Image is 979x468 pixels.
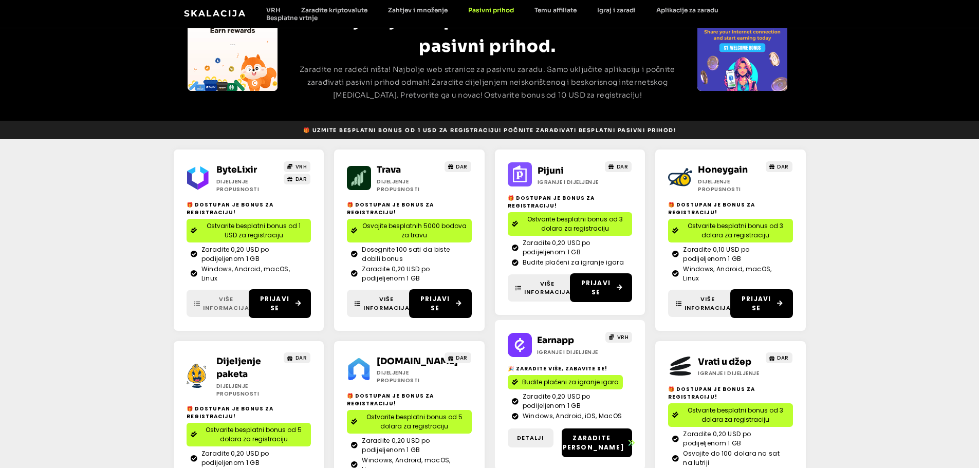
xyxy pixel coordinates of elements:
[284,174,310,184] a: DAR
[266,6,281,14] font: VRH
[201,265,290,283] font: Windows, Android, macOS, Linux
[266,14,318,22] font: Besplatne vrtnje
[570,273,632,302] a: Prijavi se
[347,392,434,407] font: 🎁 Dostupan je bonus za registraciju!
[517,434,544,442] font: Detalji
[362,265,430,283] font: Zaradite 0,20 USD po podijeljenom 1 GB
[295,175,307,183] font: DAR
[523,258,624,267] font: Budite plaćeni za igranje igara
[777,354,789,362] font: DAR
[538,178,599,186] font: Igranje i dijeljenje
[523,392,590,410] font: Zaradite 0,20 USD po podijeljenom 1 GB
[523,411,622,420] font: Windows, Android, iOS, MacOS
[388,6,448,14] font: Zahtjev i množenje
[468,6,514,14] font: Pasivni prihod
[420,294,450,312] font: Prijavi se
[187,219,311,242] a: Ostvarite besplatni bonus od 1 USD za registraciju
[698,164,748,175] font: Honeygain
[256,6,291,14] a: VRH
[527,215,623,233] font: Ostvarite besplatni bonus od 3 dolara za registraciju
[766,161,792,172] a: DAR
[216,382,260,398] font: Dijeljenje propusnosti
[587,6,646,14] a: Igraj i zaradi
[299,124,680,137] a: 🎁 Uzmite besplatni bonus od 1 USD za registraciju! Počnite zarađivati besplatni pasivni prihod!
[347,410,472,434] a: Ostvarite besplatni bonus od 5 dolara za registraciju
[559,434,624,452] font: Zaradite [PERSON_NAME]
[697,14,787,91] div: Slajdovi
[617,333,629,341] font: VRH
[256,14,328,22] a: Besplatne vrtnje
[685,295,731,312] font: Više informacija
[291,6,378,14] a: Zaradite kriptovalute
[216,164,257,175] a: ByteLixir
[597,6,636,14] font: Igraj i zaradi
[366,413,463,430] font: Ostvarite besplatni bonus od 5 dolara za registraciju
[777,163,789,171] font: DAR
[184,8,247,18] a: Skalacija
[683,245,749,263] font: Zaradite 0,10 USD po podijeljenom 1 GB
[605,161,632,172] a: DAR
[697,14,787,91] div: 2/4
[562,428,633,457] a: Zaradite [PERSON_NAME]
[362,245,450,263] font: Dosegnite 100 sati da biste dobili bonus
[187,290,257,317] a: Više informacija
[377,178,420,193] font: Dijeljenje propusnosti
[537,335,574,346] font: Earnapp
[362,436,430,454] font: Zaradite 0,20 USD po podijeljenom 1 GB
[581,278,611,296] font: Prijavi se
[538,165,564,176] a: Pijuni
[668,201,755,216] font: 🎁 Dostupan je bonus za registraciju!
[668,403,793,427] a: Ostvarite besplatni bonus od 3 dolara za registraciju
[617,163,629,171] font: DAR
[668,219,793,242] a: Ostvarite besplatni bonus od 3 dolara za registraciju
[730,289,792,318] a: Prijavi se
[284,161,310,172] a: VRH
[522,378,619,386] font: Budite plaćeni za igranje igara
[456,354,468,362] font: DAR
[187,423,311,446] a: Ostvarite besplatni bonus od 5 dolara za registraciju
[668,290,738,317] a: Više informacija
[207,221,301,239] font: Ostvarite besplatni bonus od 1 USD za registraciju
[216,356,261,380] a: Dijeljenje paketa
[683,265,771,283] font: Windows, Android, macOS, Linux
[537,348,598,356] font: Igranje i dijeljenje
[766,352,792,363] a: DAR
[187,405,273,420] font: 🎁 Dostupan je bonus za registraciju!
[303,127,676,134] font: 🎁 Uzmite besplatni bonus od 1 USD za registraciju! Počnite zarađivati besplatni pasivni prihod!
[260,294,289,312] font: Prijavi se
[668,385,755,401] font: 🎁 Dostupan je bonus za registraciju!
[301,6,367,14] font: Zaradite kriptovalute
[216,178,260,193] font: Dijeljenje propusnosti
[295,354,307,362] font: DAR
[187,201,273,216] font: 🎁 Dostupan je bonus za registraciju!
[347,290,417,317] a: Više informacija
[524,6,587,14] a: Temu affiliate
[188,14,278,91] div: Slajdovi
[377,369,420,384] font: Dijeljenje propusnosti
[683,429,751,447] font: Zaradite 0,20 USD po podijeljenom 1 GB
[698,357,751,367] a: Vrati u džep
[206,425,302,443] font: Ostvarite besplatni bonus od 5 dolara za registraciju
[378,6,458,14] a: Zahtjev i množenje
[508,274,578,302] a: Više informacija
[347,201,434,216] font: 🎁 Dostupan je bonus za registraciju!
[508,428,553,447] a: Detalji
[201,245,269,263] font: Zaradite 0,20 USD po podijeljenom 1 GB
[534,6,577,14] font: Temu affiliate
[256,6,796,22] nav: Jelovnik
[363,295,410,312] font: Više informacija
[249,289,311,318] a: Prijavi se
[508,375,623,389] a: Budite plaćeni za igranje igara
[698,369,759,377] font: Igranje i dijeljenje
[688,406,783,424] font: Ostvarite besplatni bonus od 3 dolara za registraciju
[646,6,729,14] a: Aplikacije za zaradu
[508,365,607,372] font: 🎉 Zaradite više, zabavite se!
[347,219,472,242] a: Osvojite besplatnih 5000 bodova za travu
[742,294,771,312] font: Prijavi se
[377,356,458,367] a: [DOMAIN_NAME]
[409,289,471,318] a: Prijavi se
[201,449,269,467] font: Zaradite 0,20 USD po podijeljenom 1 GB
